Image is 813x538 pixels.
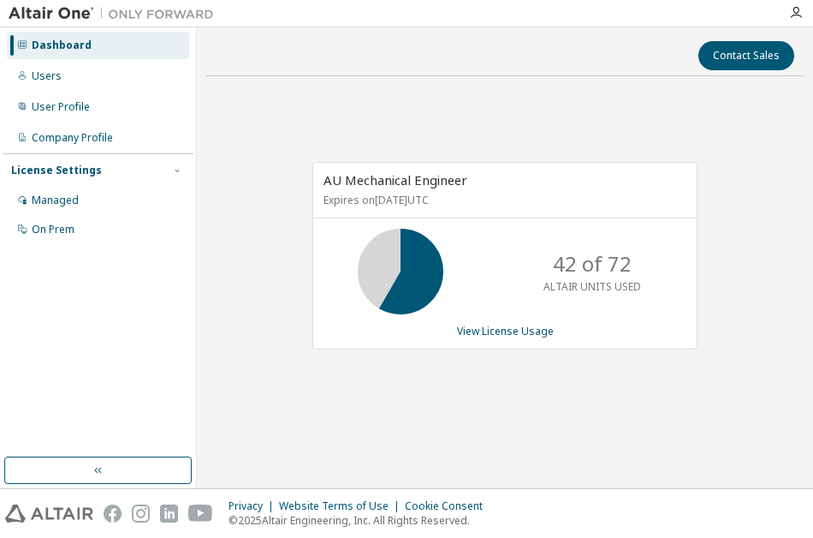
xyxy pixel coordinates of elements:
[228,513,493,528] p: © 2025 Altair Engineering, Inc. All Rights Reserved.
[11,164,102,177] div: License Settings
[32,223,74,236] div: On Prem
[5,505,93,523] img: altair_logo.svg
[405,499,493,513] div: Cookie Consent
[228,499,279,513] div: Privacy
[279,499,405,513] div: Website Terms of Use
[323,193,682,207] p: Expires on [DATE] UTC
[32,100,90,114] div: User Profile
[32,194,79,207] div: Managed
[698,41,794,70] button: Contact Sales
[32,69,62,83] div: Users
[32,39,92,52] div: Dashboard
[132,505,150,523] img: instagram.svg
[553,249,632,278] p: 42 of 72
[188,505,213,523] img: youtube.svg
[9,5,223,22] img: Altair One
[104,505,122,523] img: facebook.svg
[160,505,178,523] img: linkedin.svg
[32,131,113,145] div: Company Profile
[457,324,554,338] a: View License Usage
[323,171,467,188] span: AU Mechanical Engineer
[543,279,641,294] p: ALTAIR UNITS USED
